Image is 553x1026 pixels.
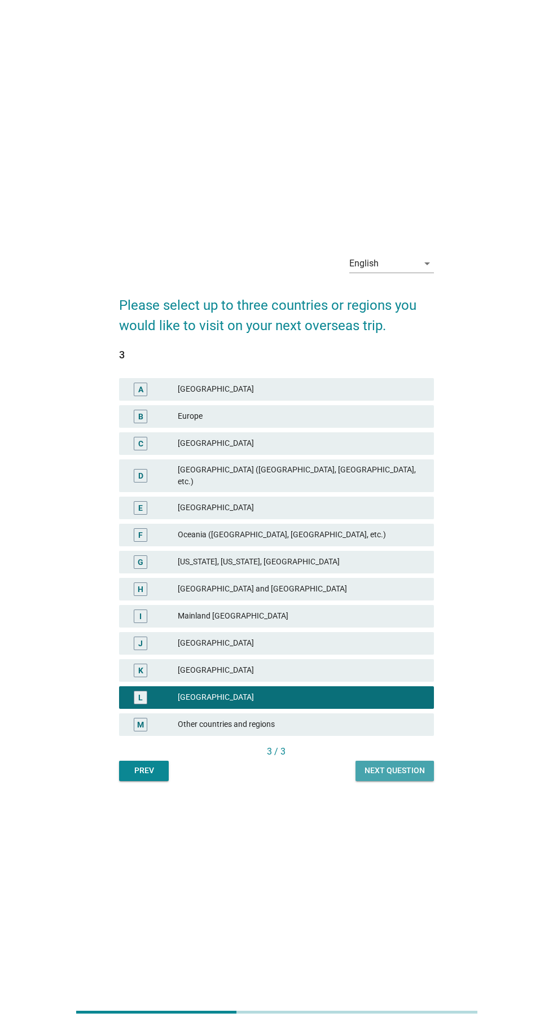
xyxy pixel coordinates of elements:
h2: Please select up to three countries or regions you would like to visit on your next overseas trip. [119,284,433,336]
div: M [137,718,144,730]
div: Next question [365,765,425,777]
div: English [349,258,379,269]
div: K [138,664,143,676]
div: Prev [128,765,160,777]
div: [GEOGRAPHIC_DATA] [178,437,425,450]
div: A [138,383,143,395]
div: C [138,437,143,449]
div: Mainland [GEOGRAPHIC_DATA] [178,610,425,623]
div: H [138,583,143,595]
div: [GEOGRAPHIC_DATA] ([GEOGRAPHIC_DATA], [GEOGRAPHIC_DATA], etc.) [178,464,425,488]
div: [GEOGRAPHIC_DATA] [178,664,425,677]
div: Europe [178,410,425,423]
button: Next question [355,761,434,781]
div: 3 / 3 [119,745,433,758]
div: E [138,502,143,514]
div: [GEOGRAPHIC_DATA] [178,691,425,704]
div: [US_STATE], [US_STATE], [GEOGRAPHIC_DATA] [178,555,425,569]
div: J [138,637,143,649]
div: G [138,556,143,568]
div: Other countries and regions [178,718,425,731]
div: 3 [119,347,433,362]
i: arrow_drop_down [420,257,434,270]
div: [GEOGRAPHIC_DATA] [178,637,425,650]
div: [GEOGRAPHIC_DATA] [178,383,425,396]
div: [GEOGRAPHIC_DATA] and [GEOGRAPHIC_DATA] [178,582,425,596]
div: Oceania ([GEOGRAPHIC_DATA], [GEOGRAPHIC_DATA], etc.) [178,528,425,542]
div: [GEOGRAPHIC_DATA] [178,501,425,515]
div: B [138,410,143,422]
div: L [138,691,143,703]
div: D [138,470,143,481]
div: F [138,529,143,541]
button: Prev [119,761,169,781]
div: I [139,610,142,622]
